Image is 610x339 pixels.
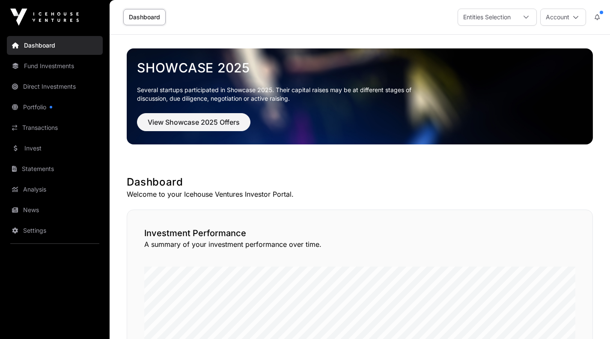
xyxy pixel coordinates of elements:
[144,239,575,249] p: A summary of your investment performance over time.
[7,118,103,137] a: Transactions
[127,189,593,199] p: Welcome to your Icehouse Ventures Investor Portal.
[137,113,250,131] button: View Showcase 2025 Offers
[7,201,103,219] a: News
[7,98,103,117] a: Portfolio
[7,139,103,158] a: Invest
[127,175,593,189] h1: Dashboard
[540,9,586,26] button: Account
[458,9,516,25] div: Entities Selection
[7,221,103,240] a: Settings
[7,57,103,75] a: Fund Investments
[144,227,575,239] h2: Investment Performance
[123,9,166,25] a: Dashboard
[137,60,583,75] a: Showcase 2025
[7,180,103,199] a: Analysis
[137,86,425,103] p: Several startups participated in Showcase 2025. Their capital raises may be at different stages o...
[10,9,79,26] img: Icehouse Ventures Logo
[7,159,103,178] a: Statements
[7,36,103,55] a: Dashboard
[127,48,593,144] img: Showcase 2025
[7,77,103,96] a: Direct Investments
[137,122,250,130] a: View Showcase 2025 Offers
[148,117,240,127] span: View Showcase 2025 Offers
